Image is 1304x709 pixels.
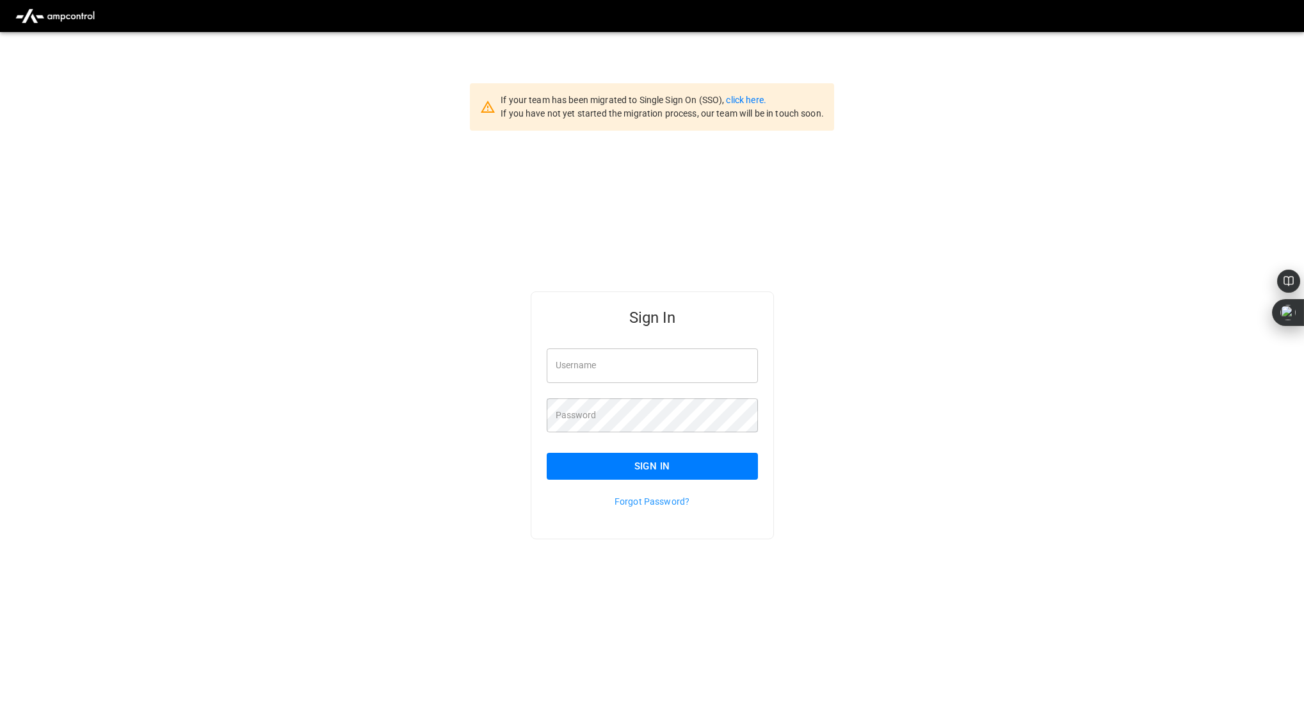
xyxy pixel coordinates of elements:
p: Forgot Password? [547,495,758,508]
button: Sign In [547,453,758,480]
a: click here. [726,95,766,105]
span: If your team has been migrated to Single Sign On (SSO), [501,95,726,105]
span: If you have not yet started the migration process, our team will be in touch soon. [501,108,824,118]
h5: Sign In [547,307,758,328]
img: ampcontrol.io logo [10,4,100,28]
